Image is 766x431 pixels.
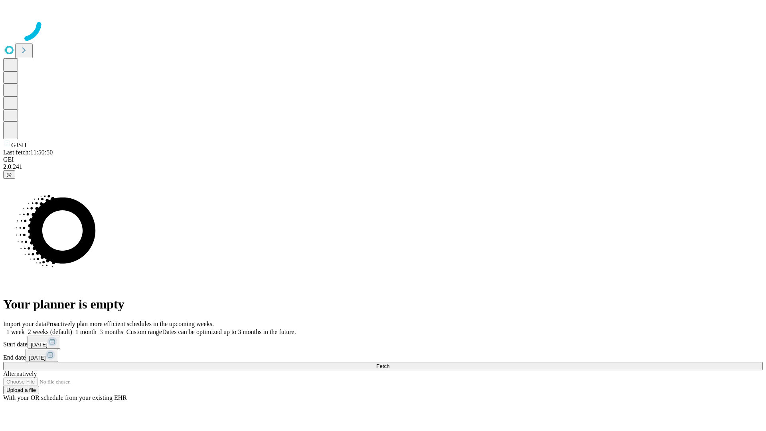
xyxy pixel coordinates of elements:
[3,386,39,394] button: Upload a file
[126,328,162,335] span: Custom range
[46,320,214,327] span: Proactively plan more efficient schedules in the upcoming weeks.
[31,342,47,348] span: [DATE]
[100,328,123,335] span: 3 months
[3,370,37,377] span: Alternatively
[6,172,12,178] span: @
[3,394,127,401] span: With your OR schedule from your existing EHR
[3,163,763,170] div: 2.0.241
[3,149,53,156] span: Last fetch: 11:50:50
[3,336,763,349] div: Start date
[3,156,763,163] div: GEI
[75,328,97,335] span: 1 month
[162,328,296,335] span: Dates can be optimized up to 3 months in the future.
[6,328,25,335] span: 1 week
[3,349,763,362] div: End date
[3,320,46,327] span: Import your data
[11,142,26,148] span: GJSH
[26,349,58,362] button: [DATE]
[3,297,763,312] h1: Your planner is empty
[376,363,389,369] span: Fetch
[29,355,45,361] span: [DATE]
[3,362,763,370] button: Fetch
[3,170,15,179] button: @
[28,328,72,335] span: 2 weeks (default)
[28,336,60,349] button: [DATE]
